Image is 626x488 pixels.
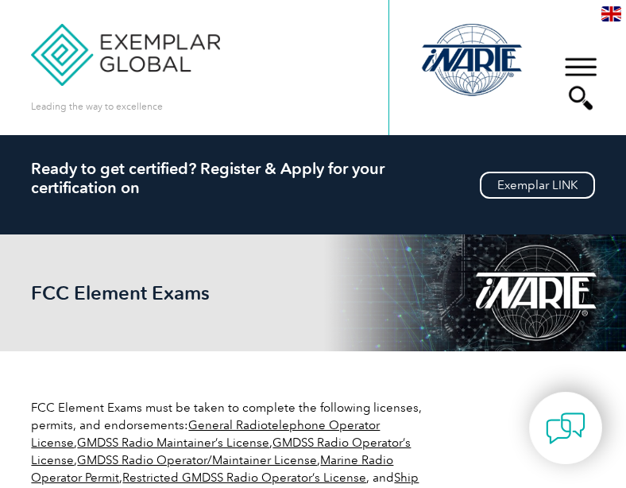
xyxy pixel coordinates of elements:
h2: FCC Element Exams [31,282,269,304]
a: General Radiotelephone Operator License [31,418,380,450]
a: GMDSS Radio Maintainer’s License [77,436,269,450]
img: contact-chat.png [546,409,585,448]
a: GMDSS Radio Operator/Maintainer License [77,453,317,467]
a: Exemplar LINK [480,172,595,199]
h2: Ready to get certified? Register & Apply for your certification on [31,159,594,197]
p: Leading the way to excellence [31,98,163,115]
a: Restricted GMDSS Radio Operator’s License [122,471,366,485]
img: en [601,6,621,21]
